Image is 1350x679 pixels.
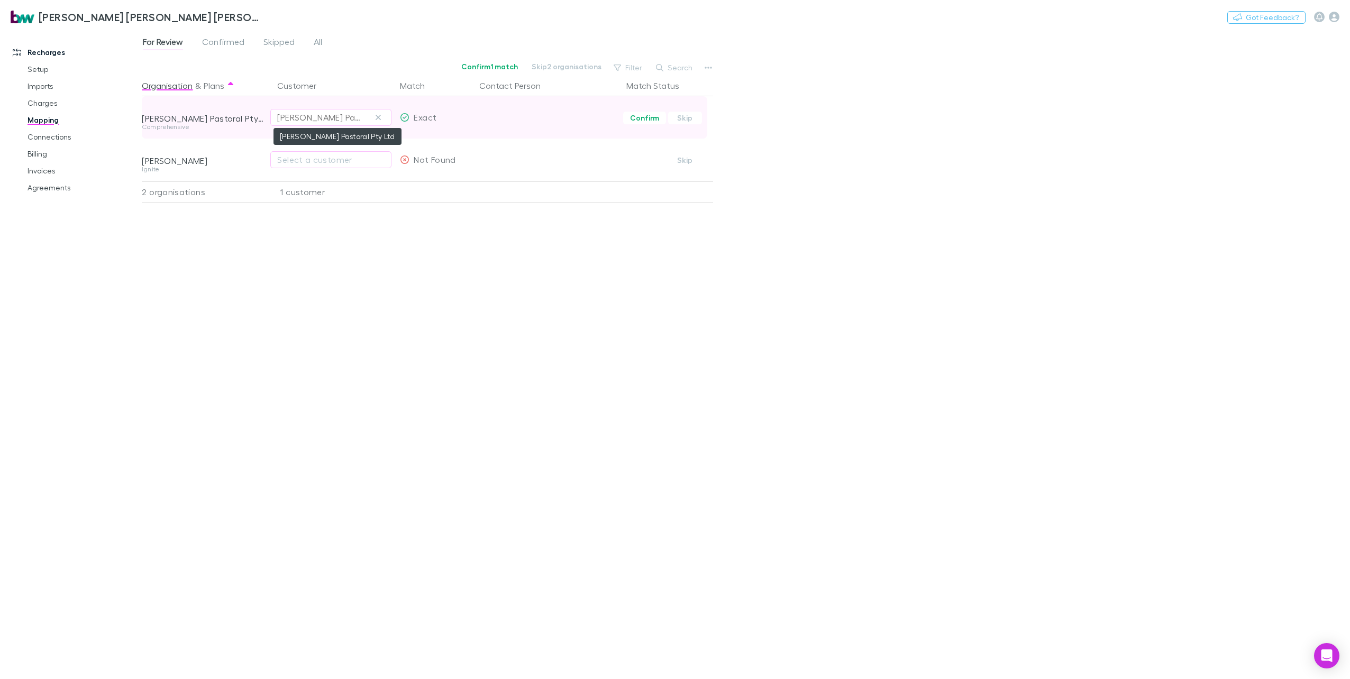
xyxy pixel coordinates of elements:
[142,75,193,96] button: Organisation
[17,179,148,196] a: Agreements
[668,112,702,124] button: Skip
[314,36,322,50] span: All
[277,75,329,96] button: Customer
[142,113,264,124] div: [PERSON_NAME] Pastoral Pty Ltd
[623,112,666,124] button: Confirm
[525,60,608,73] button: Skip2 organisations
[17,61,148,78] a: Setup
[1314,643,1339,668] div: Open Intercom Messenger
[479,75,553,96] button: Contact Person
[11,11,34,23] img: Brewster Walsh Waters Partners's Logo
[17,129,148,145] a: Connections
[17,112,148,129] a: Mapping
[142,181,269,203] div: 2 organisations
[17,162,148,179] a: Invoices
[277,111,363,124] div: [PERSON_NAME] Pastoral Pty Ltd
[142,124,264,130] div: Comprehensive
[202,36,244,50] span: Confirmed
[17,95,148,112] a: Charges
[454,60,525,73] button: Confirm1 match
[651,61,699,74] button: Search
[277,153,385,166] div: Select a customer
[142,166,264,172] div: Ignite
[414,112,436,122] span: Exact
[626,75,692,96] button: Match Status
[4,4,269,30] a: [PERSON_NAME] [PERSON_NAME] [PERSON_NAME] Partners
[39,11,262,23] h3: [PERSON_NAME] [PERSON_NAME] [PERSON_NAME] Partners
[270,151,391,168] button: Select a customer
[400,75,437,96] button: Match
[1227,11,1306,24] button: Got Feedback?
[142,155,264,166] div: [PERSON_NAME]
[608,61,649,74] button: Filter
[668,154,702,167] button: Skip
[414,154,455,164] span: Not Found
[143,36,183,50] span: For Review
[263,36,295,50] span: Skipped
[204,75,224,96] button: Plans
[142,75,264,96] div: &
[17,145,148,162] a: Billing
[269,181,396,203] div: 1 customer
[17,78,148,95] a: Imports
[2,44,148,61] a: Recharges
